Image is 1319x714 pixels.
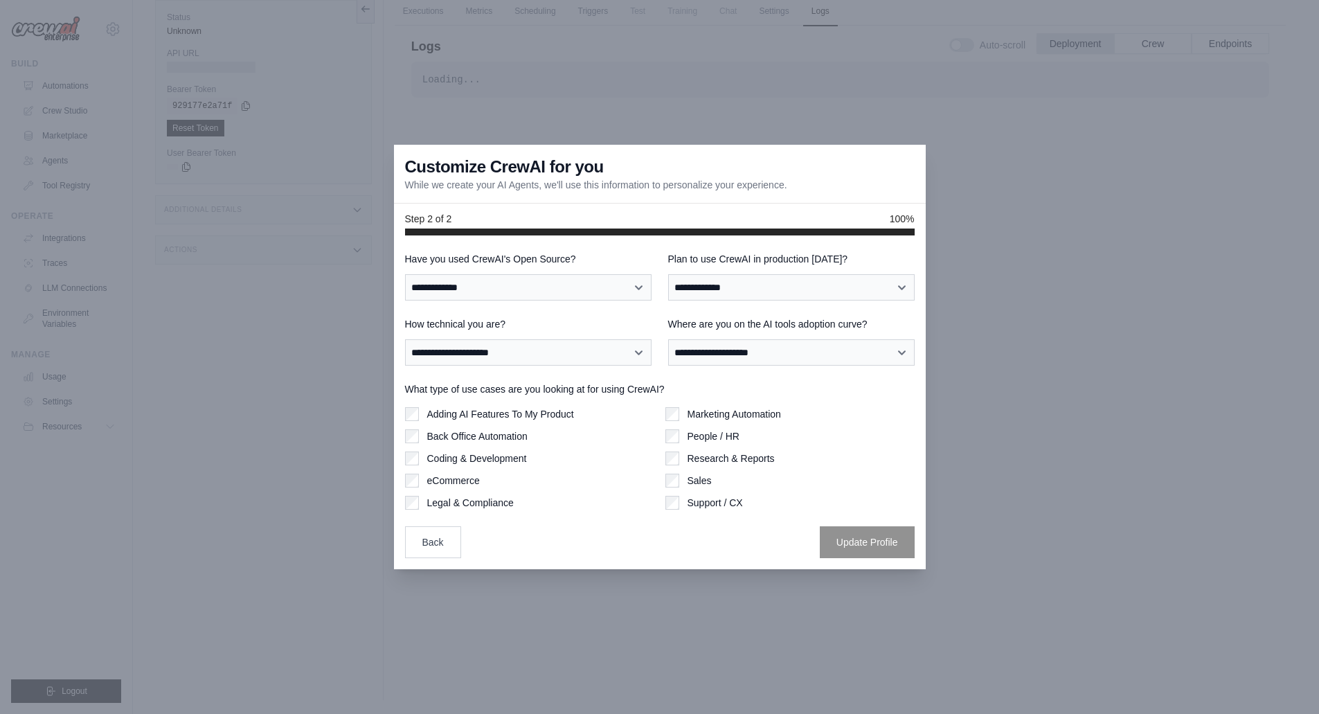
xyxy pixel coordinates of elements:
label: Adding AI Features To My Product [427,407,574,421]
iframe: Chat Widget [1250,648,1319,714]
label: Marketing Automation [688,407,781,421]
span: 100% [890,212,915,226]
p: While we create your AI Agents, we'll use this information to personalize your experience. [405,178,787,192]
label: Have you used CrewAI's Open Source? [405,252,652,266]
button: Update Profile [820,526,915,558]
label: Support / CX [688,496,743,510]
label: Research & Reports [688,452,775,465]
button: Back [405,526,461,558]
label: How technical you are? [405,317,652,331]
label: People / HR [688,429,739,443]
label: Where are you on the AI tools adoption curve? [668,317,915,331]
label: Legal & Compliance [427,496,514,510]
span: Step 2 of 2 [405,212,452,226]
label: Coding & Development [427,452,527,465]
h3: Customize CrewAI for you [405,156,604,178]
label: eCommerce [427,474,480,488]
label: Sales [688,474,712,488]
label: Plan to use CrewAI in production [DATE]? [668,252,915,266]
label: What type of use cases are you looking at for using CrewAI? [405,382,915,396]
label: Back Office Automation [427,429,528,443]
